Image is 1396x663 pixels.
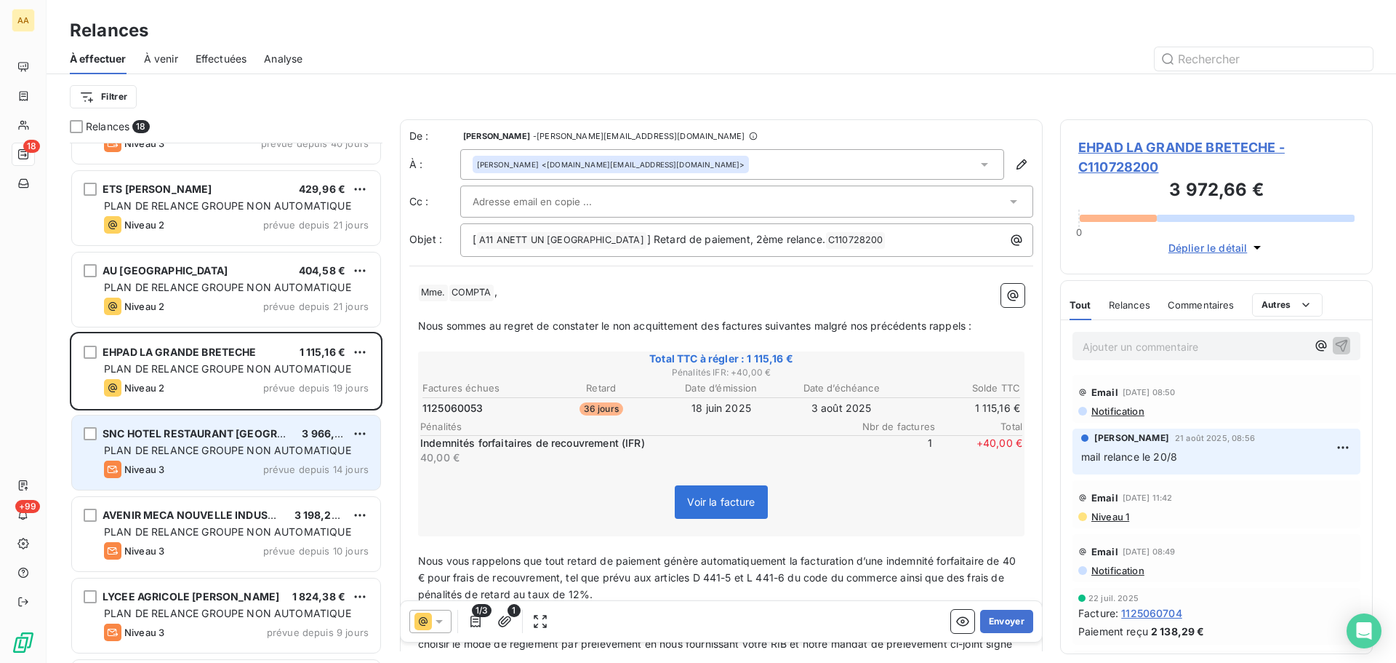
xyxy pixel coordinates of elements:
[124,545,164,557] span: Niveau 3
[299,183,345,195] span: 429,96 €
[104,607,351,619] span: PLAN DE RELANCE GROUPE NON AUTOMATIQUE
[1155,47,1373,71] input: Rechercher
[1252,293,1323,317] button: Autres
[579,402,623,416] span: 36 jours
[902,400,1021,416] td: 1 115,16 €
[1168,240,1248,255] span: Déplier le détail
[1088,594,1139,603] span: 22 juil. 2025
[494,285,497,298] span: ,
[1123,547,1176,556] span: [DATE] 08:49
[826,232,886,249] span: C110728200
[409,157,460,172] label: À :
[124,138,164,149] span: Niveau 3
[472,604,492,617] span: 1/3
[1175,434,1255,442] span: 21 août 2025, 08:56
[845,436,932,465] span: 1
[70,143,382,663] div: grid
[124,464,164,475] span: Niveau 3
[124,382,164,394] span: Niveau 2
[1123,493,1173,502] span: [DATE] 11:42
[477,232,646,249] span: A11 ANETT UN [GEOGRAPHIC_DATA]
[104,525,351,538] span: PLAN DE RELANCE GROUPE NON AUTOMATIQUE
[1078,606,1118,621] span: Facture :
[420,450,842,465] p: 40,00 €
[263,545,369,557] span: prévue depuis 10 jours
[662,381,780,396] th: Date d’émission
[1076,226,1082,238] span: 0
[473,191,629,213] input: Adresse email en copie ...
[302,427,358,440] span: 3 966,52 €
[782,381,901,396] th: Date d’échéance
[144,52,178,66] span: À venir
[1109,299,1150,311] span: Relances
[542,381,660,396] th: Retard
[687,496,755,508] span: Voir la facture
[300,346,346,358] span: 1 115,16 €
[104,281,351,293] span: PLAN DE RELANCE GROUPE NON AUTOMATIQUE
[463,132,530,140] span: [PERSON_NAME]
[263,382,369,394] span: prévue depuis 19 jours
[477,159,745,170] div: <[DOMAIN_NAME][EMAIL_ADDRESS][DOMAIN_NAME]>
[1078,624,1148,639] span: Paiement reçu
[1121,606,1182,621] span: 1125060704
[104,362,351,375] span: PLAN DE RELANCE GROUPE NON AUTOMATIQUE
[508,604,521,617] span: 1
[935,421,1022,432] span: Total
[261,138,369,149] span: prévue depuis 40 jours
[263,301,369,312] span: prévue depuis 21 jours
[935,436,1022,465] span: + 40,00 €
[1347,614,1381,648] div: Open Intercom Messenger
[103,427,344,440] span: SNC HOTEL RESTAURANT [GEOGRAPHIC_DATA]
[103,590,279,603] span: LYCEE AGRICOLE [PERSON_NAME]
[132,120,149,133] span: 18
[1081,450,1177,463] span: mail relance le 20/8
[848,421,935,432] span: Nbr de factures
[533,132,745,140] span: - [PERSON_NAME][EMAIL_ADDRESS][DOMAIN_NAME]
[70,17,148,44] h3: Relances
[124,301,164,312] span: Niveau 2
[70,85,137,108] button: Filtrer
[292,590,346,603] span: 1 824,38 €
[124,219,164,231] span: Niveau 2
[23,140,40,153] span: 18
[1070,299,1091,311] span: Tout
[12,631,35,654] img: Logo LeanPay
[1091,386,1118,398] span: Email
[104,444,351,456] span: PLAN DE RELANCE GROUPE NON AUTOMATIQUE
[409,129,460,143] span: De :
[418,555,1019,600] span: Nous vous rappelons que tout retard de paiement génère automatiquement la facturation d’une indem...
[1094,432,1169,445] span: [PERSON_NAME]
[12,9,35,32] div: AA
[104,199,351,212] span: PLAN DE RELANCE GROUPE NON AUTOMATIQUE
[103,346,257,358] span: EHPAD LA GRANDE BRETECHE
[1090,405,1144,417] span: Notification
[422,401,484,416] span: 1125060053
[1078,177,1355,206] h3: 3 972,66 €
[1164,239,1269,256] button: Déplier le détail
[449,285,494,301] span: COMPTA
[103,264,228,277] span: AU [GEOGRAPHIC_DATA]
[124,627,164,638] span: Niveau 3
[1090,565,1144,576] span: Notification
[422,381,540,396] th: Factures échues
[420,421,848,432] span: Pénalités
[1078,138,1355,177] span: EHPAD LA GRANDE BRETECHE - C110728200
[1091,546,1118,557] span: Email
[409,194,460,209] label: Cc :
[782,400,901,416] td: 3 août 2025
[70,52,127,66] span: À effectuer
[409,233,442,245] span: Objet :
[299,264,345,277] span: 404,58 €
[103,183,212,195] span: ETS [PERSON_NAME]
[980,610,1033,633] button: Envoyer
[264,52,302,66] span: Analyse
[1168,299,1235,311] span: Commentaires
[420,352,1022,366] span: Total TTC à régler : 1 115,16 €
[15,500,40,513] span: +99
[196,52,247,66] span: Effectuées
[902,381,1021,396] th: Solde TTC
[267,627,369,638] span: prévue depuis 9 jours
[86,119,129,134] span: Relances
[420,436,842,450] p: Indemnités forfaitaires de recouvrement (IFR)
[103,509,291,521] span: AVENIR MECA NOUVELLE INDUSTRIE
